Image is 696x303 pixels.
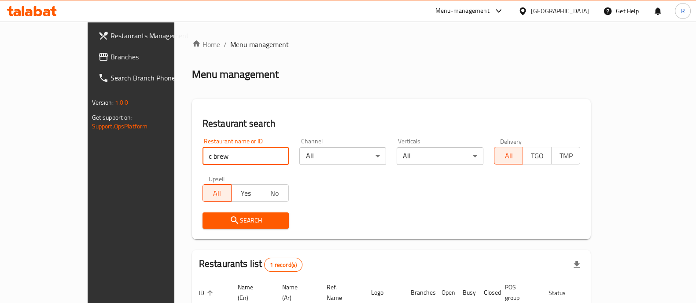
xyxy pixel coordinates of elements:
span: Search Branch Phone [110,73,197,83]
div: All [397,147,483,165]
button: No [260,184,289,202]
span: Status [549,288,577,298]
a: Search Branch Phone [91,67,204,88]
span: No [264,187,285,200]
span: R [681,6,685,16]
div: Menu-management [435,6,490,16]
button: Search [203,212,289,229]
span: Search [210,215,282,226]
button: TMP [551,147,580,164]
span: All [498,150,519,162]
span: 1.0.0 [115,97,129,108]
a: Support.OpsPlatform [92,120,148,132]
label: Delivery [500,138,522,144]
div: All [299,147,386,165]
span: All [206,187,228,200]
div: [GEOGRAPHIC_DATA] [531,6,589,16]
a: Restaurants Management [91,25,204,46]
button: TGO [523,147,552,164]
button: All [494,147,523,164]
div: Export file [566,254,587,275]
span: TGO [527,150,548,162]
h2: Restaurant search [203,117,581,130]
a: Home [192,39,220,50]
span: Version: [92,97,114,108]
span: Branches [110,51,197,62]
span: POS group [505,282,531,303]
span: Name (Ar) [282,282,309,303]
span: Name (En) [238,282,265,303]
button: All [203,184,232,202]
nav: breadcrumb [192,39,591,50]
span: Yes [235,187,257,200]
button: Yes [231,184,260,202]
div: Total records count [264,258,302,272]
span: TMP [555,150,577,162]
h2: Menu management [192,67,279,81]
span: 1 record(s) [265,261,302,269]
a: Branches [91,46,204,67]
input: Search for restaurant name or ID.. [203,147,289,165]
span: Get support on: [92,112,133,123]
h2: Restaurants list [199,257,302,272]
span: Ref. Name [327,282,354,303]
span: Menu management [230,39,289,50]
label: Upsell [209,175,225,182]
span: Restaurants Management [110,30,197,41]
li: / [224,39,227,50]
span: ID [199,288,216,298]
